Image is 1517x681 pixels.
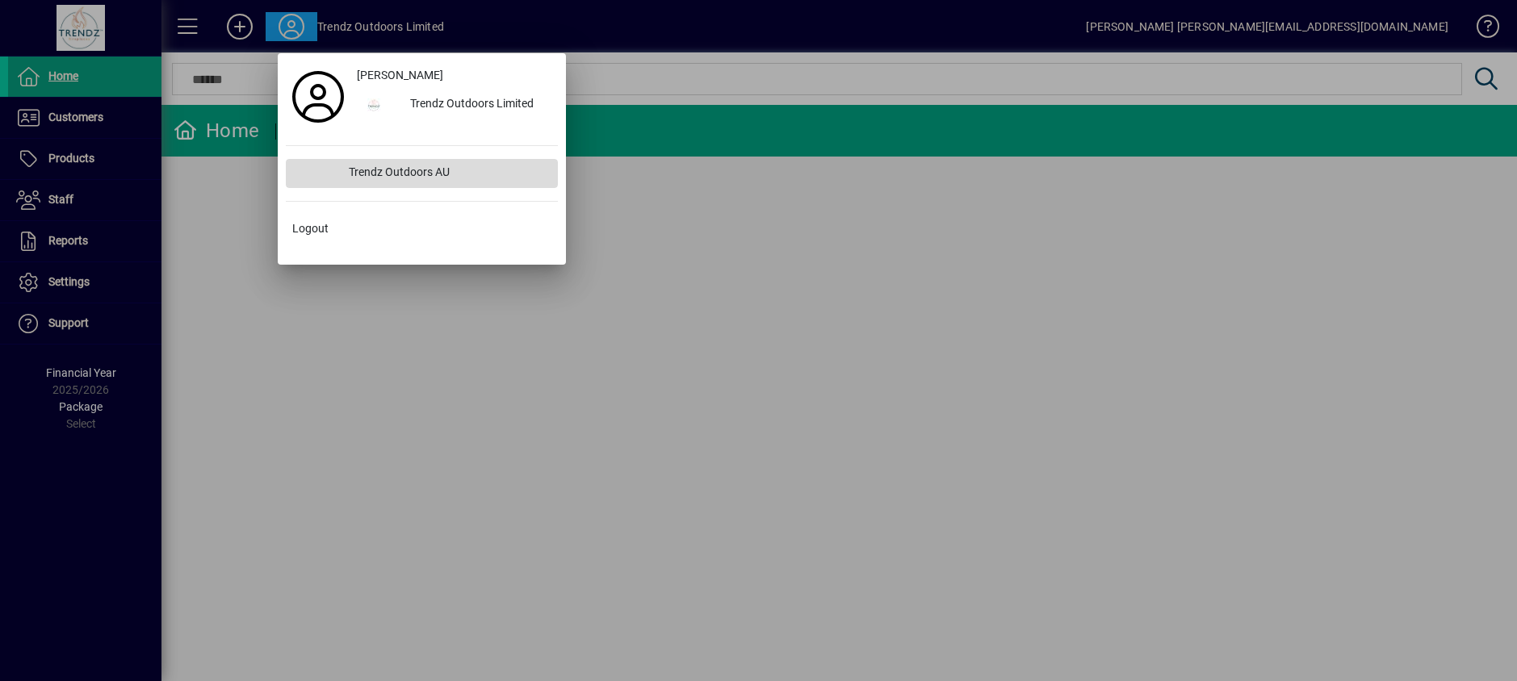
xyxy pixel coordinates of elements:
div: Trendz Outdoors Limited [397,90,558,119]
span: [PERSON_NAME] [357,67,443,84]
span: Logout [292,220,329,237]
button: Trendz Outdoors Limited [350,90,558,119]
button: Trendz Outdoors AU [286,159,558,188]
a: Profile [286,82,350,111]
a: [PERSON_NAME] [350,61,558,90]
button: Logout [286,215,558,244]
div: Trendz Outdoors AU [336,159,558,188]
